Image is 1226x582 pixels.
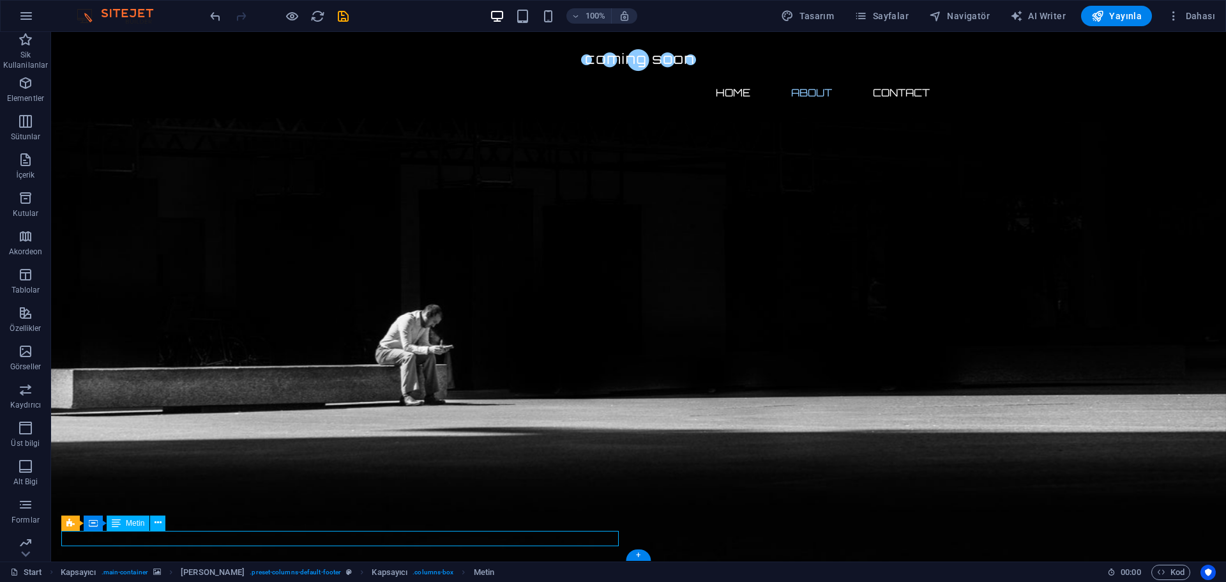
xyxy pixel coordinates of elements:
[1200,565,1216,580] button: Usercentrics
[10,362,41,372] p: Görseller
[776,6,839,26] div: Tasarım (Ctrl+Alt+Y)
[11,285,40,295] p: Tablolar
[1107,565,1141,580] h6: Oturum süresi
[346,569,352,576] i: Bu element, özelleştirilebilir bir ön ayar
[310,9,325,24] i: Sayfayı yeniden yükleyin
[1091,10,1142,22] span: Yayınla
[566,8,612,24] button: 100%
[11,132,41,142] p: Sütunlar
[61,565,494,580] nav: breadcrumb
[1157,565,1184,580] span: Kod
[1130,567,1131,577] span: :
[310,8,325,24] button: reload
[250,565,341,580] span: . preset-columns-default-footer
[1167,10,1215,22] span: Dahası
[619,10,630,22] i: Yeniden boyutlandırmada yakınlaştırma düzeyini seçilen cihaza uyacak şekilde otomatik olarak ayarla.
[1010,10,1066,22] span: AI Writer
[208,9,223,24] i: Geri al: Elementleri sil (Ctrl+Z)
[284,8,299,24] button: Ön izleme modundan çıkıp düzenlemeye devam etmek için buraya tıklayın
[208,8,223,24] button: undo
[854,10,909,22] span: Sayfalar
[1005,6,1071,26] button: AI Writer
[126,519,144,527] span: Metin
[10,565,42,580] a: Seçimi iptal etmek için tıkla. Sayfaları açmak için çift tıkla
[13,477,38,487] p: Alt Bigi
[335,8,351,24] button: save
[626,549,651,561] div: +
[181,565,245,580] span: Seçmek için tıkla. Düzenlemek için çift tıkla
[849,6,914,26] button: Sayfalar
[586,8,606,24] h6: 100%
[102,565,148,580] span: . main-container
[7,93,44,103] p: Elementler
[10,323,41,333] p: Özellikler
[13,208,39,218] p: Kutular
[929,10,990,22] span: Navigatör
[16,170,34,180] p: İçerik
[372,565,407,580] span: Seçmek için tıkla. Düzenlemek için çift tıkla
[10,400,41,410] p: Kaydırıcı
[1151,565,1190,580] button: Kod
[924,6,995,26] button: Navigatör
[781,10,834,22] span: Tasarım
[1162,6,1220,26] button: Dahası
[9,247,43,257] p: Akordeon
[11,438,40,448] p: Üst bilgi
[412,565,453,580] span: . columns-box
[336,9,351,24] i: Kaydet (Ctrl+S)
[474,565,494,580] span: Seçmek için tıkla. Düzenlemek için çift tıkla
[11,515,40,525] p: Formlar
[776,6,839,26] button: Tasarım
[153,569,161,576] i: Bu element, arka plan içeriyor
[1081,6,1152,26] button: Yayınla
[61,565,96,580] span: Seçmek için tıkla. Düzenlemek için çift tıkla
[1121,565,1140,580] span: 00 00
[73,8,169,24] img: Editor Logo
